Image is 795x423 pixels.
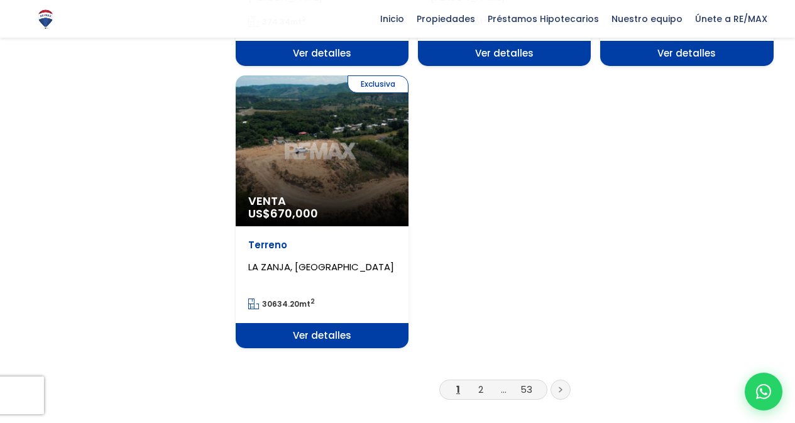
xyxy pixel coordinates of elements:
[689,9,774,28] span: Únete a RE/MAX
[348,75,408,93] span: Exclusiva
[262,299,299,309] span: 30634.20
[605,9,689,28] span: Nuestro equipo
[248,206,318,221] span: US$
[310,297,315,306] sup: 2
[374,9,410,28] span: Inicio
[418,41,591,66] span: Ver detalles
[236,41,408,66] span: Ver detalles
[236,323,408,348] span: Ver detalles
[520,383,532,396] a: 53
[270,206,318,221] span: 670,000
[248,239,396,251] p: Terreno
[248,260,394,273] span: LA ZANJA, [GEOGRAPHIC_DATA]
[35,8,57,30] img: Logo de REMAX
[478,383,483,396] a: 2
[248,195,396,207] span: Venta
[248,299,315,309] span: mt
[501,383,507,396] a: ...
[410,9,481,28] span: Propiedades
[456,383,460,396] a: 1
[236,75,408,348] a: Exclusiva Venta US$670,000 Terreno LA ZANJA, [GEOGRAPHIC_DATA] 30634.20mt2 Ver detalles
[600,41,773,66] span: Ver detalles
[481,9,605,28] span: Préstamos Hipotecarios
